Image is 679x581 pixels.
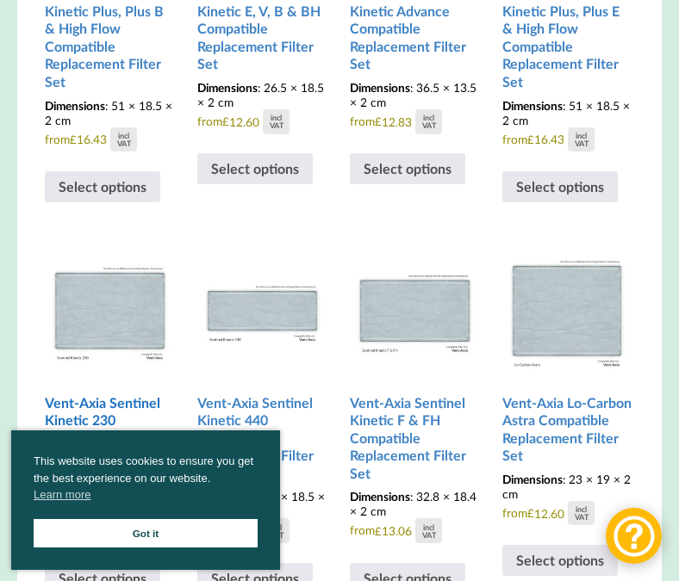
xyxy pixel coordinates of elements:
[575,139,589,147] div: VAT
[45,244,175,543] a: Vent-Axia Sentinel Kinetic 230 Compatible Replacement Filter Set Dimensions: 26.5 × 18.5 × 2 cmfr...
[502,472,563,486] span: Dimensions
[70,127,137,151] div: 16.43
[576,505,587,513] div: incl
[423,114,434,121] div: incl
[576,132,587,139] div: incl
[502,244,632,374] img: Vent-Axia Lo-Carbon Astra Compatible MVHR Filter Replacement Set from MVHR.shop
[222,114,229,128] span: £
[11,430,280,570] div: cookieconsent
[502,387,632,472] h2: Vent-Axia Lo-Carbon Astra Compatible Replacement Filter Set
[271,114,282,121] div: incl
[502,545,618,576] a: Select options for “Vent-Axia Lo-Carbon Astra Compatible Replacement Filter Set”
[270,121,283,129] div: VAT
[423,523,434,531] div: incl
[502,244,632,526] a: Vent-Axia Lo-Carbon Astra Compatible Replacement Filter Set Dimensions: 23 × 19 × 2 cmfrom£12.60i...
[575,513,589,521] div: VAT
[45,98,175,151] span: from
[350,489,480,542] span: from
[375,524,382,538] span: £
[502,98,632,151] span: from
[527,133,534,146] span: £
[34,486,90,504] a: cookies - Learn more
[197,153,313,184] a: Select options for “Vent-Axia Sentinel Kinetic E, V, B & BH Compatible Replacement Filter Set”
[222,109,290,133] div: 12.60
[197,80,258,95] span: Dimensions
[350,153,465,184] a: Select options for “Vent-Axia Sentinel Kinetic Advance Compatible Replacement Filter Set”
[34,453,258,508] span: This website uses cookies to ensure you get the best experience on our website.
[527,127,595,151] div: 16.43
[350,489,477,518] span: : 32.8 × 18.4 × 2 cm
[527,501,595,525] div: 12.60
[350,387,480,490] h2: Vent-Axia Sentinel Kinetic F & FH Compatible Replacement Filter Set
[375,518,442,542] div: 13.06
[197,387,327,490] h2: Vent-Axia Sentinel Kinetic 440 Compatible Replacement Filter Set
[502,98,630,127] span: : 51 × 18.5 × 2 cm
[502,472,631,501] span: : 23 × 19 × 2 cm
[34,519,258,547] a: Got it cookie
[45,387,175,490] h2: Vent-Axia Sentinel Kinetic 230 Compatible Replacement Filter Set
[70,133,77,146] span: £
[270,531,283,539] div: VAT
[502,472,632,525] span: from
[45,98,105,113] span: Dimensions
[422,121,436,129] div: VAT
[117,139,131,147] div: VAT
[350,80,480,133] span: from
[197,80,327,133] span: from
[375,114,382,128] span: £
[502,98,563,113] span: Dimensions
[197,244,327,374] img: Vent-Axia Sentinel Kinetic 440 Compatible MVHR Filter Replacement Set from MVHR.shop
[375,109,442,133] div: 12.83
[45,171,160,202] a: Select options for “Vent-Axia Sentinel Kinetic Plus, Plus B & High Flow Compatible Replacement Fi...
[350,244,480,374] img: Vent-Axia Sentinel Kinetic F & FH Compatible MVHR Filter Replacement Set from MVHR.shop
[350,80,477,109] span: : 36.5 × 13.5 × 2 cm
[422,531,436,539] div: VAT
[118,132,129,139] div: incl
[527,506,534,520] span: £
[45,98,172,127] span: : 51 × 18.5 × 2 cm
[197,244,327,543] a: Vent-Axia Sentinel Kinetic 440 Compatible Replacement Filter Set Dimensions: 51 × 18.5 × 2 cmfrom...
[350,489,410,504] span: Dimensions
[197,80,324,109] span: : 26.5 × 18.5 × 2 cm
[350,244,480,543] a: Vent-Axia Sentinel Kinetic F & FH Compatible Replacement Filter Set Dimensions: 32.8 × 18.4 × 2 c...
[350,80,410,95] span: Dimensions
[45,244,175,374] img: Vent-Axia Sentinel Kinetic 230 Compatible MVHR Filter Replacement Set from MVHR.shop
[502,171,618,202] a: Select options for “Vent-Axia Sentinel Kinetic Plus, Plus E & High Flow Compatible Replacement Fi...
